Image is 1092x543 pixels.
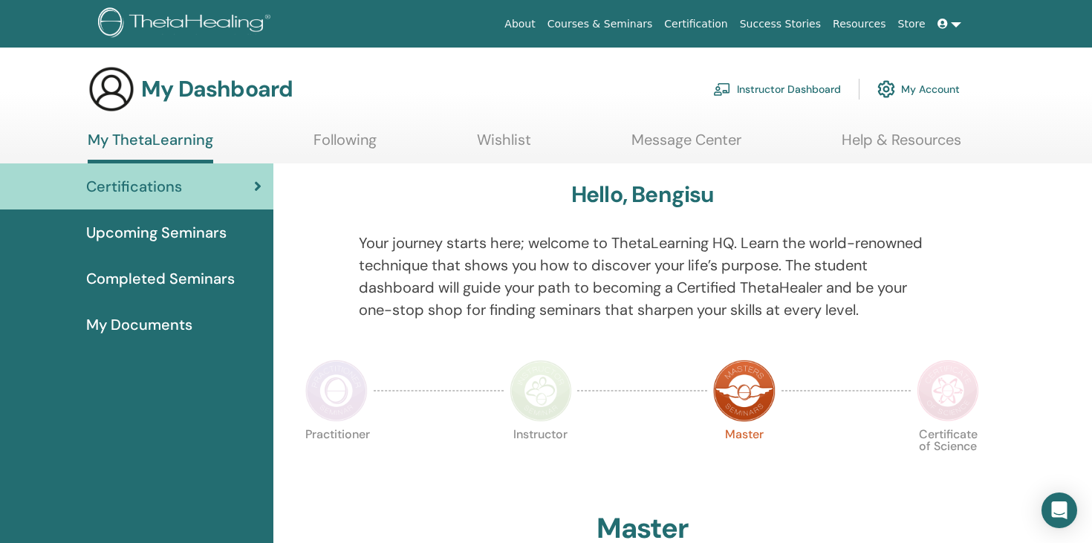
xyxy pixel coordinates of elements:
[510,429,572,491] p: Instructor
[98,7,276,41] img: logo.png
[713,360,776,422] img: Master
[892,10,932,38] a: Store
[827,10,892,38] a: Resources
[141,76,293,103] h3: My Dashboard
[917,429,979,491] p: Certificate of Science
[877,73,960,105] a: My Account
[658,10,733,38] a: Certification
[1041,492,1077,528] div: Open Intercom Messenger
[713,73,841,105] a: Instructor Dashboard
[917,360,979,422] img: Certificate of Science
[359,232,926,321] p: Your journey starts here; welcome to ThetaLearning HQ. Learn the world-renowned technique that sh...
[477,131,531,160] a: Wishlist
[88,131,213,163] a: My ThetaLearning
[542,10,659,38] a: Courses & Seminars
[498,10,541,38] a: About
[86,313,192,336] span: My Documents
[877,77,895,102] img: cog.svg
[86,267,235,290] span: Completed Seminars
[571,181,714,208] h3: Hello, Bengisu
[631,131,741,160] a: Message Center
[305,360,368,422] img: Practitioner
[713,429,776,491] p: Master
[510,360,572,422] img: Instructor
[734,10,827,38] a: Success Stories
[713,82,731,96] img: chalkboard-teacher.svg
[305,429,368,491] p: Practitioner
[86,175,182,198] span: Certifications
[86,221,227,244] span: Upcoming Seminars
[313,131,377,160] a: Following
[842,131,961,160] a: Help & Resources
[88,65,135,113] img: generic-user-icon.jpg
